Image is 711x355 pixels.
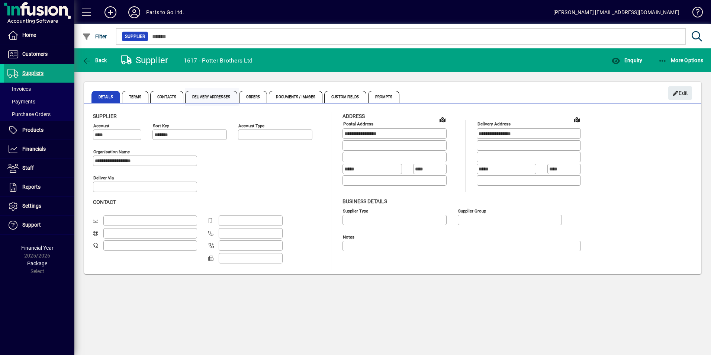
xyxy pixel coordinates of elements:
mat-label: Sort key [153,123,169,128]
span: Supplier [93,113,117,119]
span: Reports [22,184,41,190]
mat-label: Account Type [238,123,264,128]
div: Supplier [121,54,168,66]
mat-label: Organisation name [93,149,130,154]
a: Purchase Orders [4,108,74,121]
span: Supplier [125,33,145,40]
span: Purchase Orders [7,111,51,117]
span: Customers [22,51,48,57]
span: Terms [122,91,149,103]
span: Support [22,222,41,228]
span: Staff [22,165,34,171]
a: Staff [4,159,74,177]
a: View on map [571,113,583,125]
a: Products [4,121,74,140]
a: Reports [4,178,74,196]
mat-label: Notes [343,234,354,239]
span: Contacts [150,91,183,103]
span: Details [91,91,120,103]
button: Add [99,6,122,19]
div: Parts to Go Ltd. [146,6,184,18]
span: Enquiry [611,57,642,63]
span: Custom Fields [324,91,366,103]
span: Back [82,57,107,63]
a: Home [4,26,74,45]
mat-label: Account [93,123,109,128]
span: More Options [658,57,704,63]
a: View on map [437,113,448,125]
span: Contact [93,199,116,205]
a: Customers [4,45,74,64]
span: Payments [7,99,35,105]
span: Business details [342,198,387,204]
span: Invoices [7,86,31,92]
app-page-header-button: Back [74,54,115,67]
a: Support [4,216,74,234]
a: Settings [4,197,74,215]
a: Invoices [4,83,74,95]
a: Payments [4,95,74,108]
a: Knowledge Base [687,1,702,26]
span: Address [342,113,365,119]
span: Documents / Images [269,91,322,103]
span: Delivery Addresses [185,91,237,103]
button: Enquiry [609,54,644,67]
span: Prompts [368,91,400,103]
button: More Options [656,54,705,67]
button: Edit [668,86,692,100]
button: Filter [80,30,109,43]
div: [PERSON_NAME] [EMAIL_ADDRESS][DOMAIN_NAME] [553,6,679,18]
span: Filter [82,33,107,39]
span: Settings [22,203,41,209]
button: Back [80,54,109,67]
button: Profile [122,6,146,19]
span: Package [27,260,47,266]
span: Financials [22,146,46,152]
span: Edit [672,87,688,99]
mat-label: Supplier type [343,208,368,213]
div: 1617 - Potter Brothers Ltd [184,55,253,67]
span: Financial Year [21,245,54,251]
span: Orders [239,91,267,103]
mat-label: Supplier group [458,208,486,213]
mat-label: Deliver via [93,175,114,180]
span: Products [22,127,44,133]
span: Home [22,32,36,38]
span: Suppliers [22,70,44,76]
a: Financials [4,140,74,159]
